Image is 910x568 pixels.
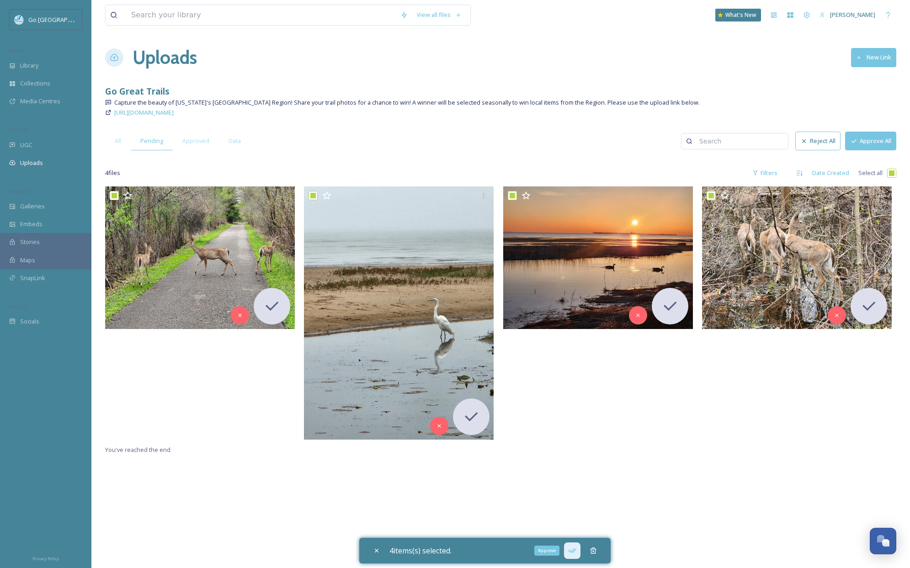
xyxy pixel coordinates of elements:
input: Search [695,132,783,150]
span: Pending [140,137,163,145]
span: [URL][DOMAIN_NAME] [114,108,174,117]
span: Privacy Policy [32,556,59,562]
span: Select all [858,169,883,177]
span: You've reached the end [105,446,170,454]
span: UGC [20,141,32,149]
span: Uploads [20,159,43,167]
img: GoGreatLogo_MISkies_RegionalTrails%20%281%29.png [15,15,24,24]
a: What's New [715,9,761,21]
span: SOCIALS [9,303,27,310]
span: 4 items(s) selected. [389,545,452,556]
input: Search your library [127,5,396,25]
span: Capture the beauty of [US_STATE]'s [GEOGRAPHIC_DATA] Region! Share your trail photos for a chance... [114,98,700,107]
span: COLLECT [9,127,29,133]
span: Socials [20,317,39,326]
button: Open Chat [870,528,896,554]
span: Embeds [20,220,43,228]
span: Media Centres [20,97,60,106]
span: Approved [182,137,209,145]
span: All [115,137,121,145]
img: ext_1755798234.162951_holdwi12@gmail.com-inbound3679105430982579015.jpg [105,186,295,329]
img: ext_1755798221.597337_holdwi12@gmail.com-inbound8725405297884581823.jpg [304,186,494,439]
img: ext_1755798235.077393_holdwi12@gmail.com-inbound5694728347407351003.jpg [702,186,892,329]
span: 4 file s [105,169,120,177]
div: Approve [534,546,559,556]
a: [PERSON_NAME] [815,6,880,24]
a: View all files [412,6,466,24]
span: MEDIA [9,47,25,54]
span: Go [GEOGRAPHIC_DATA] [28,15,96,24]
span: Collections [20,79,50,88]
div: Date Created [808,164,854,182]
button: Approve All [845,132,896,150]
a: Uploads [133,44,197,71]
span: Library [20,61,38,70]
button: New Link [851,48,896,67]
a: Privacy Policy [32,552,59,563]
span: Maps [20,256,35,265]
span: Stories [20,238,40,246]
span: Data [229,137,241,145]
a: [URL][DOMAIN_NAME] [114,107,174,118]
div: Filters [748,164,782,182]
button: Reject All [795,132,841,150]
strong: Go Great Trails [105,85,170,97]
span: WIDGETS [9,188,30,195]
span: SnapLink [20,274,45,282]
img: ext_1755798227.166737_holdwi12@gmail.com-inbound1284878978438878102.jpg [503,186,693,329]
span: Galleries [20,202,45,211]
span: [PERSON_NAME] [830,11,875,19]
